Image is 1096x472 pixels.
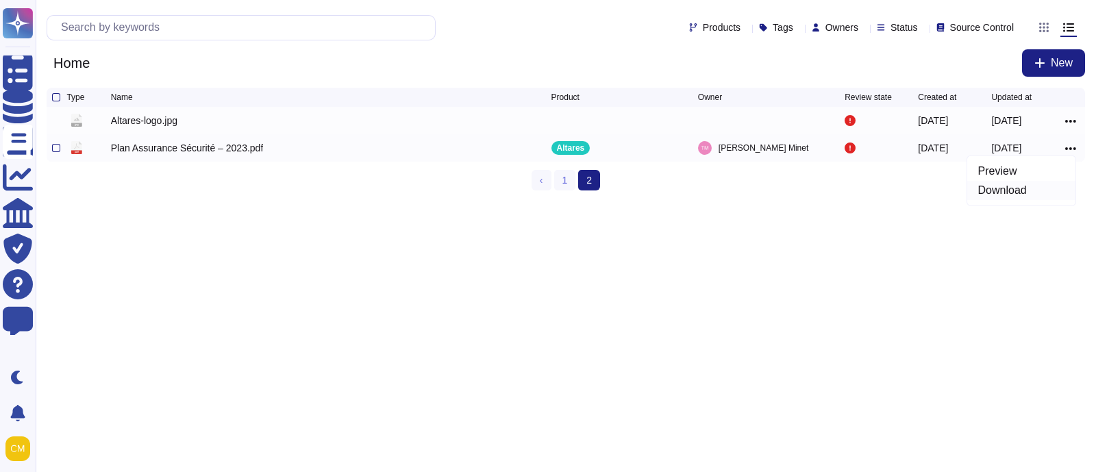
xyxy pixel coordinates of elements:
span: Source Control [950,23,1014,32]
img: user [5,436,30,461]
button: user [3,434,40,464]
a: 1 [554,170,576,190]
span: Owners [825,23,858,32]
div: [DATE] [991,141,1021,155]
a: Preview [967,162,1075,181]
button: New [1022,49,1085,77]
div: [DATE] [991,114,1021,127]
span: [PERSON_NAME] Minet [719,141,808,155]
a: Download [967,181,1075,200]
div: Altares-logo.jpg [111,114,177,127]
div: [DATE] [918,114,948,127]
span: ‹ [540,175,543,186]
span: Review state [845,93,892,101]
span: 2 [578,170,600,190]
img: user [698,141,712,155]
span: Status [891,23,918,32]
p: Altares [557,144,585,152]
input: Search by keywords [54,16,435,40]
div: Plan Assurance Sécurité – 2023.pdf [111,141,264,155]
div: [DATE] [918,141,948,155]
span: Tags [773,23,793,32]
span: Created at [918,93,956,101]
span: Home [47,53,97,73]
span: Product [551,93,580,101]
span: Name [111,93,133,101]
span: Type [66,93,84,101]
span: New [1051,58,1073,69]
span: Updated at [991,93,1032,101]
span: Owner [698,93,722,101]
span: Products [703,23,740,32]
